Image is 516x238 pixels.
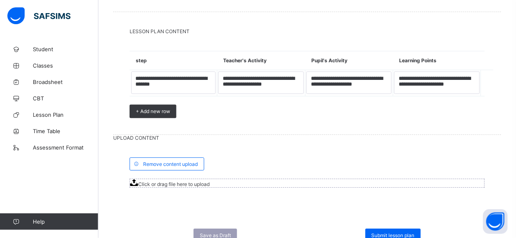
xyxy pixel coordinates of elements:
[130,179,485,188] span: Click or drag file here to upload
[33,46,98,52] span: Student
[305,51,393,70] th: Pupil's Activity
[7,7,71,25] img: safsims
[33,111,98,118] span: Lesson Plan
[33,95,98,102] span: CBT
[483,209,508,234] button: Open asap
[33,128,98,134] span: Time Table
[113,135,501,141] span: UPLOAD CONTENT
[217,51,305,70] th: Teacher's Activity
[136,108,170,114] span: + Add new row
[138,181,210,187] span: Click or drag file here to upload
[33,79,98,85] span: Broadsheet
[130,51,217,70] th: step
[130,28,485,34] span: LESSON PLAN CONTENT
[143,161,198,167] span: Remove content upload
[33,218,98,225] span: Help
[393,51,481,70] th: Learning Points
[33,144,98,151] span: Assessment Format
[33,62,98,69] span: Classes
